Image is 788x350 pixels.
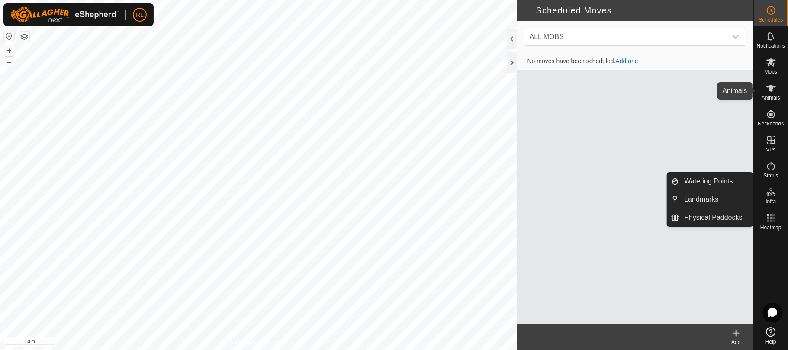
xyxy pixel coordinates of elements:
span: ALL MOBS [526,28,727,45]
span: VPs [766,147,775,152]
span: Infra [765,199,776,204]
a: Privacy Policy [224,339,257,347]
span: Heatmap [760,225,782,230]
img: Gallagher Logo [10,7,119,22]
span: No moves have been scheduled. [521,58,645,64]
span: Notifications [757,43,785,48]
a: Add one [616,58,638,64]
span: Watering Points [685,176,733,186]
li: Physical Paddocks [667,209,753,226]
li: Watering Points [667,173,753,190]
span: ALL MOBS [530,33,564,40]
a: Watering Points [679,173,753,190]
span: Physical Paddocks [685,212,743,223]
button: Map Layers [19,32,29,42]
span: Schedules [759,17,783,22]
div: Add [719,338,753,346]
span: Status [763,173,778,178]
li: Landmarks [667,191,753,208]
a: Help [754,324,788,348]
button: + [4,45,14,56]
span: Animals [762,95,780,100]
span: Mobs [765,69,777,74]
span: Landmarks [685,194,719,205]
button: Reset Map [4,31,14,42]
span: RL [136,10,144,19]
span: Help [765,339,776,344]
span: Neckbands [758,121,784,126]
a: Physical Paddocks [679,209,753,226]
a: Landmarks [679,191,753,208]
h2: Scheduled Moves [522,5,753,16]
button: – [4,57,14,67]
a: Contact Us [267,339,293,347]
div: dropdown trigger [727,28,744,45]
